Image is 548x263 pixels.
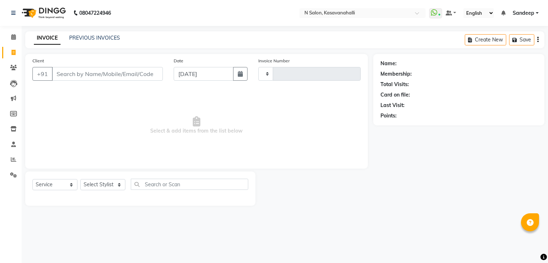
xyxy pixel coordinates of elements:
div: Name: [380,60,397,67]
label: Date [174,58,183,64]
img: logo [18,3,68,23]
input: Search by Name/Mobile/Email/Code [52,67,163,81]
button: Create New [465,34,506,45]
span: Select & add items from the list below [32,89,361,161]
button: Save [509,34,534,45]
label: Invoice Number [258,58,290,64]
a: PREVIOUS INVOICES [69,35,120,41]
div: Total Visits: [380,81,409,88]
b: 08047224946 [79,3,111,23]
div: Card on file: [380,91,410,99]
button: +91 [32,67,53,81]
span: Sandeep [513,9,534,17]
label: Client [32,58,44,64]
input: Search or Scan [131,179,248,190]
div: Last Visit: [380,102,405,109]
div: Points: [380,112,397,120]
div: Membership: [380,70,412,78]
a: INVOICE [34,32,61,45]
